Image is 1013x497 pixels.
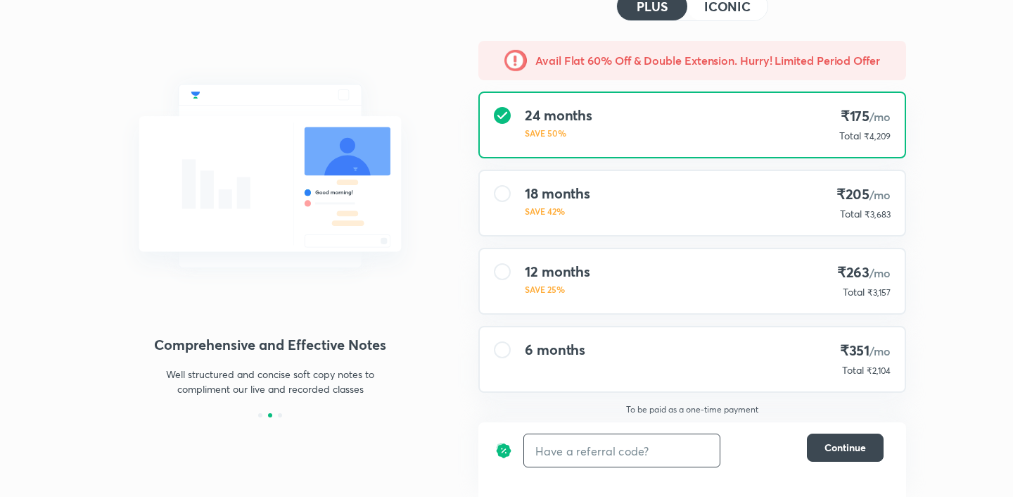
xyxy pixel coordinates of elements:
span: /mo [869,109,891,124]
span: /mo [869,187,891,202]
p: To be paid as a one-time payment [467,404,917,415]
h5: Avail Flat 60% Off & Double Extension. Hurry! Limited Period Offer [535,52,880,69]
p: Total [840,207,862,221]
input: Have a referral code? [524,434,720,467]
img: discount [495,434,512,467]
span: /mo [869,265,891,280]
h4: 24 months [525,107,592,124]
p: Total [843,285,865,299]
p: Well structured and concise soft copy notes to compliment our live and recorded classes [148,367,393,396]
h4: 12 months [525,263,590,280]
h4: 18 months [525,185,590,202]
h4: ₹175 [834,107,891,126]
h4: ₹263 [837,263,891,282]
h4: 6 months [525,341,585,358]
span: ₹2,104 [867,365,891,376]
h4: ₹351 [836,341,891,360]
span: ₹3,683 [865,209,891,220]
span: Continue [824,441,866,455]
span: ₹3,157 [867,287,891,298]
p: Total [842,363,864,377]
img: chat_with_educator_6cb3c64761.svg [107,54,433,298]
p: SAVE 42% [525,205,590,218]
h4: ₹205 [834,185,891,204]
h4: Comprehensive and Effective Notes [107,334,433,356]
span: ₹4,209 [864,131,891,141]
img: - [504,49,527,72]
p: SAVE 25% [525,283,590,296]
button: Continue [807,434,884,462]
p: Total [839,129,861,143]
span: /mo [869,344,891,358]
p: SAVE 50% [525,127,592,139]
